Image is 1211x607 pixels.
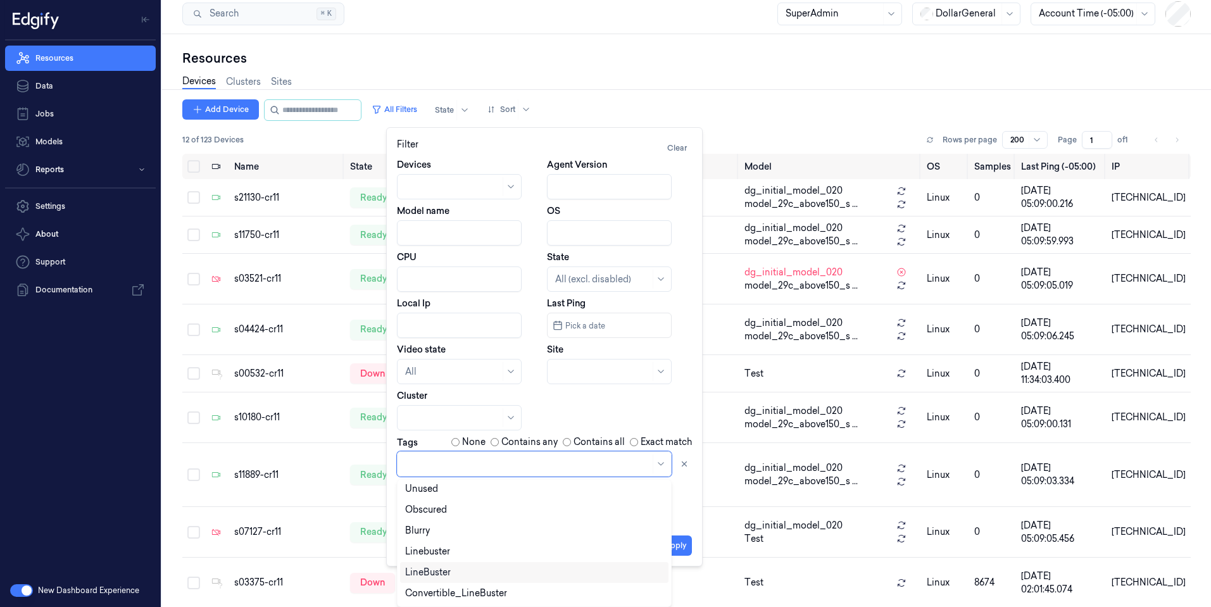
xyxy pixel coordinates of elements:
div: s04424-cr11 [234,323,339,336]
p: linux [927,228,965,242]
span: dg_initial_model_020 [744,461,843,475]
div: Filter [397,138,692,158]
span: model_29c_above150_s ... [744,418,858,431]
div: 0 [974,411,1011,424]
a: Models [5,129,156,154]
button: Select row [187,526,200,539]
th: Model [739,154,922,179]
div: ready [350,269,398,289]
div: Resources [182,49,1191,67]
label: CPU [397,251,417,263]
div: [TECHNICAL_ID] [1112,468,1186,482]
button: Apply [660,535,692,556]
div: Unused [405,482,438,496]
p: linux [927,576,965,589]
button: Select row [187,468,200,481]
div: ready [350,408,398,428]
span: model_29c_above150_s ... [744,475,858,488]
div: ready [350,522,398,542]
button: Select all [187,160,200,173]
span: model_29c_above150_s ... [744,279,858,292]
div: s03375-cr11 [234,576,339,589]
span: model_29c_above150_s ... [744,197,858,211]
div: Obscured [405,503,447,516]
div: 0 [974,323,1011,336]
span: dg_initial_model_020 [744,266,843,279]
div: down [350,363,395,384]
p: linux [927,191,965,204]
div: [TECHNICAL_ID] [1112,323,1186,336]
div: [DATE] 11:34:03.400 [1021,360,1101,387]
span: dg_initial_model_020 [744,316,843,330]
a: Devices [182,75,216,89]
label: Tags [397,438,418,447]
span: dg_initial_model_020 [744,222,843,235]
label: Last Ping [547,297,586,310]
div: [DATE] 05:09:03.334 [1021,461,1101,488]
span: Test [744,367,763,380]
button: Toggle Navigation [135,9,156,30]
div: [DATE] 05:09:05.456 [1021,519,1101,546]
div: s03521-cr11 [234,272,339,285]
div: [TECHNICAL_ID] [1112,272,1186,285]
div: 0 [974,228,1011,242]
button: Select row [187,411,200,424]
span: Test [744,576,763,589]
button: Pick a date [547,313,672,338]
span: Search [204,7,239,20]
th: State [345,154,407,179]
div: [DATE] 05:09:59.993 [1021,222,1101,248]
th: OS [922,154,970,179]
div: [TECHNICAL_ID] [1112,411,1186,424]
div: s11889-cr11 [234,468,339,482]
span: Test [744,532,763,546]
button: Search⌘K [182,3,344,25]
button: Select row [187,367,200,380]
div: Linebuster [405,545,450,558]
div: 0 [974,468,1011,482]
nav: pagination [1148,131,1186,149]
label: Site [547,343,563,356]
span: model_29c_above150_s ... [744,235,858,248]
p: Rows per page [943,134,997,146]
p: linux [927,272,965,285]
button: All Filters [367,99,422,120]
button: Select row [187,323,200,336]
span: of 1 [1117,134,1138,146]
div: s07127-cr11 [234,525,339,539]
div: [DATE] 05:09:00.216 [1021,184,1101,211]
span: dg_initial_model_020 [744,404,843,418]
label: OS [547,204,560,217]
div: down [350,573,395,593]
label: None [462,435,486,449]
button: Select row [187,577,200,589]
label: State [547,251,569,263]
span: Pick a date [563,320,605,332]
div: [TECHNICAL_ID] [1112,576,1186,589]
div: 2.15.1 [651,576,734,589]
label: Local Ip [397,297,430,310]
th: Name [229,154,344,179]
button: Reports [5,157,156,182]
p: linux [927,323,965,336]
div: [DATE] 05:09:05.019 [1021,266,1101,292]
label: Exact match [641,435,692,449]
div: [TECHNICAL_ID] [1112,228,1186,242]
a: Support [5,249,156,275]
a: Jobs [5,101,156,127]
button: Select row [187,191,200,204]
div: ready [350,465,398,485]
p: linux [927,525,965,539]
div: [DATE] 05:09:06.245 [1021,316,1101,343]
div: [DATE] 02:01:45.074 [1021,570,1101,596]
div: ready [350,187,398,208]
label: Agent Version [547,158,607,171]
a: Resources [5,46,156,71]
div: Convertible_LineBuster [405,587,507,600]
div: 0 [974,525,1011,539]
div: s21130-cr11 [234,191,339,204]
p: linux [927,411,965,424]
a: Sites [271,75,292,89]
div: s10180-cr11 [234,411,339,424]
button: About [5,222,156,247]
